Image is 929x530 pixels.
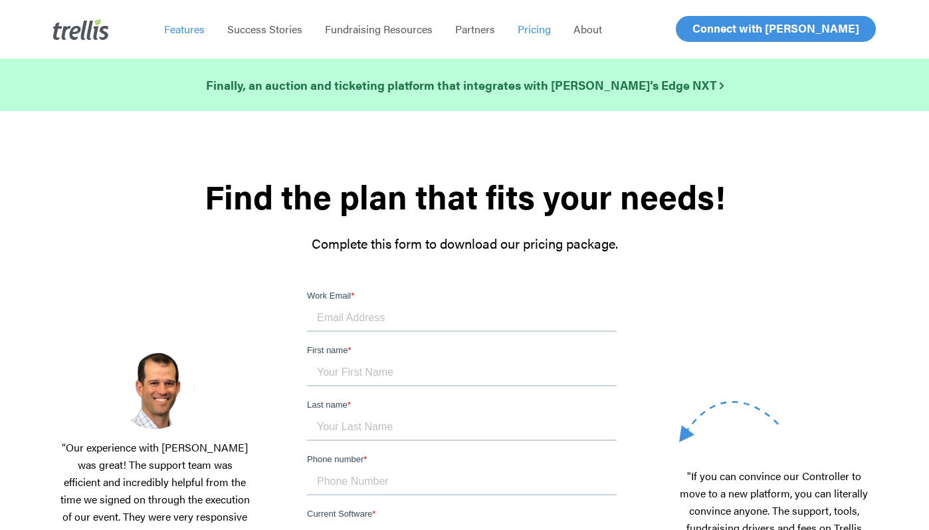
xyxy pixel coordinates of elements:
a: Pricing [506,23,562,36]
span: Partners [455,21,495,37]
span: Success Stories [227,21,302,37]
span: Pricing [518,21,551,37]
strong: Find the plan that fits your needs! [205,172,725,219]
a: Features [153,23,216,36]
a: Success Stories [216,23,314,36]
a: Finally, an auction and ticketing platform that integrates with [PERSON_NAME]’s Edge NXT [206,76,724,94]
span: Connect with [PERSON_NAME] [692,20,859,36]
strong: Finally, an auction and ticketing platform that integrates with [PERSON_NAME]’s Edge NXT [206,76,724,93]
span: Features [164,21,205,37]
p: Complete this form to download our pricing package. [60,234,869,253]
a: Partners [444,23,506,36]
a: About [562,23,613,36]
a: Fundraising Resources [314,23,444,36]
span: About [573,21,602,37]
a: Connect with [PERSON_NAME] [676,16,876,42]
span: Fundraising Resources [325,21,433,37]
img: Screenshot-2025-03-18-at-2.39.01%E2%80%AFPM.png [115,349,195,428]
img: Trellis [53,19,109,40]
